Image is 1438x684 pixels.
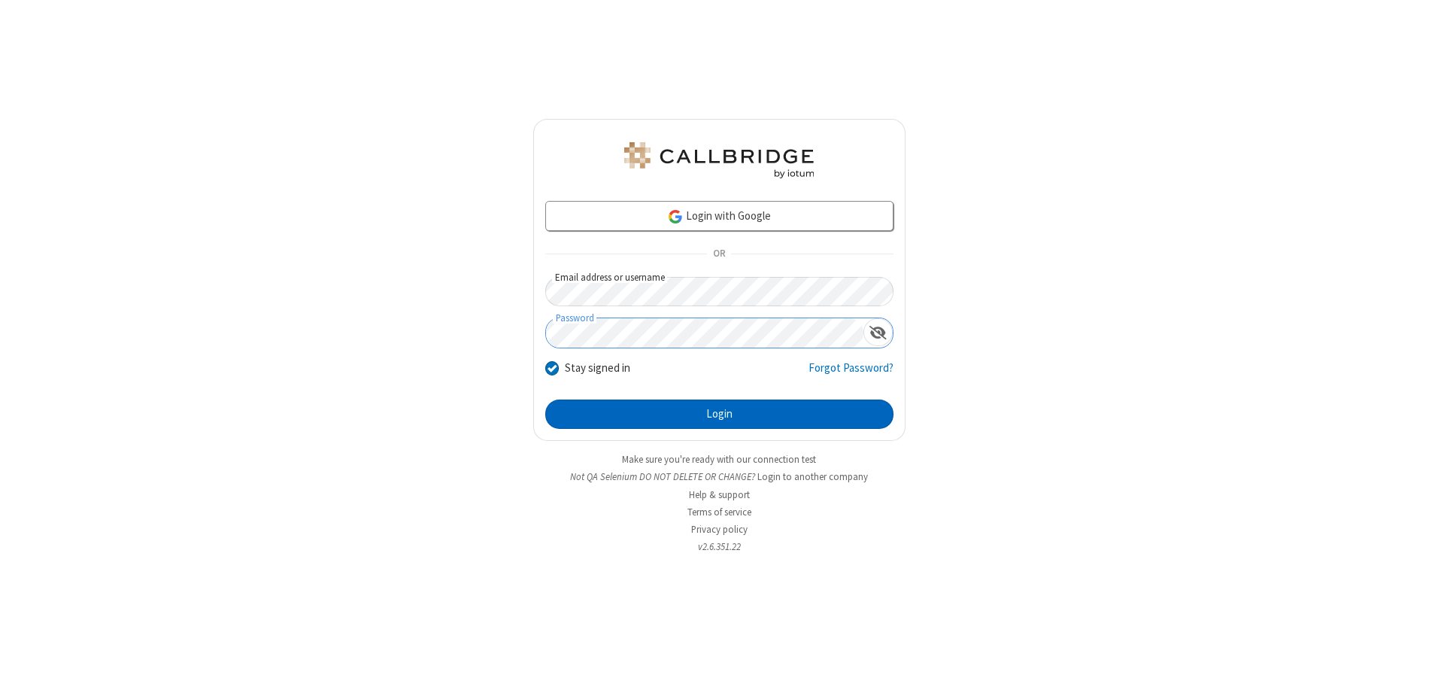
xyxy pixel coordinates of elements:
span: OR [707,244,731,265]
li: Not QA Selenium DO NOT DELETE OR CHANGE? [533,470,906,484]
a: Login with Google [545,201,893,231]
input: Email address or username [545,277,893,306]
div: Show password [863,318,893,346]
a: Terms of service [687,506,751,518]
a: Privacy policy [691,523,748,536]
a: Forgot Password? [808,360,893,388]
img: google-icon.png [667,208,684,225]
li: v2.6.351.22 [533,540,906,554]
img: QA Selenium DO NOT DELETE OR CHANGE [621,142,817,178]
a: Make sure you're ready with our connection test [622,453,816,466]
button: Login to another company [757,470,868,484]
input: Password [546,318,863,348]
button: Login [545,400,893,430]
a: Help & support [689,488,750,501]
label: Stay signed in [565,360,630,377]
